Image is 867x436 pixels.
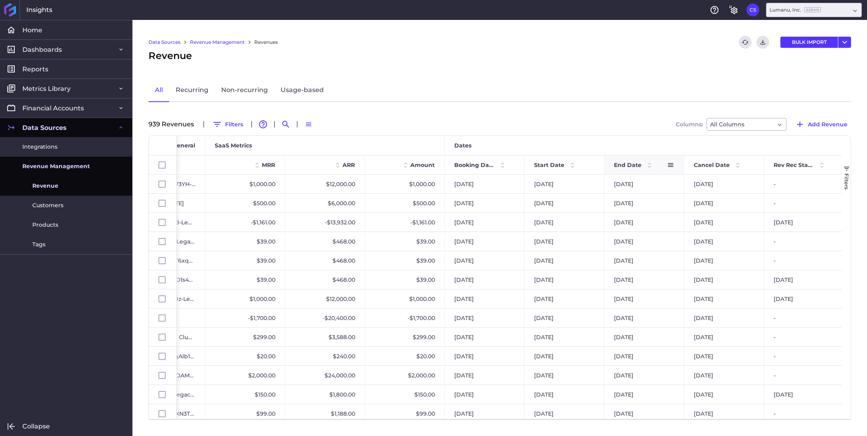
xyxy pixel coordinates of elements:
div: [DATE] [604,194,684,212]
div: $24,000.00 [285,366,365,385]
div: [DATE] [684,175,764,193]
div: $500.00 [205,194,285,212]
span: Home [22,26,42,34]
div: [DATE] [525,175,604,193]
button: Help [708,4,721,16]
span: Dashboards [22,45,62,54]
div: $39.00 [205,232,285,251]
div: [DATE] [684,270,764,289]
span: End Date [614,161,641,169]
div: [DATE] [604,251,684,270]
span: Dates [454,142,471,149]
div: [DATE] [684,232,764,251]
span: Metrics Library [22,84,71,93]
div: [DATE] [684,213,764,232]
div: [DATE] [684,347,764,365]
div: Lumanu, Inc. [770,6,821,14]
span: Revenue Management [22,162,90,171]
div: - [764,308,844,327]
span: Tags [32,240,46,249]
div: $1,000.00 [365,289,445,308]
div: $1,188.00 [285,404,365,423]
div: $12,000.00 [285,175,365,193]
div: [DATE] [445,366,525,385]
div: $20.00 [205,347,285,365]
button: Add Revenue [792,118,851,131]
a: Data Sources [148,39,180,46]
div: Press SPACE to select this row. [149,308,177,328]
div: -$1,700.00 [365,308,445,327]
span: Booking Date [454,161,495,169]
div: [DATE] [604,270,684,289]
a: Revenue Management [190,39,245,46]
div: [DATE] [764,270,844,289]
div: Press SPACE to select this row. [149,175,177,194]
div: $2,000.00 [365,366,445,385]
button: Download [756,36,769,49]
div: Dropdown select [707,118,786,131]
div: Press SPACE to select this row. [149,213,177,232]
div: - [764,251,844,270]
div: [DATE] [604,213,684,232]
span: Collapse [22,422,50,430]
div: [DATE] [445,404,525,423]
div: Press SPACE to select this row. [149,347,177,366]
div: -$1,700.00 [205,308,285,327]
div: $468.00 [285,270,365,289]
div: - [764,366,844,385]
div: $1,000.00 [205,175,285,193]
div: [DATE] [764,213,844,232]
div: $39.00 [205,251,285,270]
div: $299.00 [365,328,445,346]
div: [DATE] [604,404,684,423]
div: -$20,400.00 [285,308,365,327]
div: $20.00 [365,347,445,365]
div: $240.00 [285,347,365,365]
div: $468.00 [285,251,365,270]
div: Dropdown select [766,3,862,17]
button: BULK IMPORT [780,37,838,48]
span: All Columns [710,120,744,129]
div: $39.00 [205,270,285,289]
div: Press SPACE to select this row. [149,328,177,347]
span: ARR [342,161,355,169]
div: [DATE] [445,194,525,212]
div: $39.00 [365,270,445,289]
div: - [764,328,844,346]
span: Cancel Date [694,161,730,169]
div: [DATE] [604,308,684,327]
span: Customers [32,201,63,210]
div: [DATE] [684,194,764,212]
div: $150.00 [365,385,445,404]
div: $99.00 [205,404,285,423]
div: [DATE] [525,404,604,423]
div: $6,000.00 [285,194,365,212]
span: Products [32,221,58,229]
div: $150.00 [205,385,285,404]
div: -$1,161.00 [205,213,285,232]
span: Rev Rec Start Date [774,161,814,169]
div: $500.00 [365,194,445,212]
a: Non-recurring [215,79,274,102]
div: [DATE] [525,289,604,308]
span: General [172,142,195,149]
button: Refresh [739,36,752,49]
div: - [764,347,844,365]
span: Columns: [676,122,703,127]
div: [DATE] [445,385,525,404]
div: [DATE] [684,385,764,404]
span: Amount [410,161,435,169]
div: -$1,161.00 [365,213,445,232]
div: $1,000.00 [365,175,445,193]
span: Revenue [32,182,58,190]
div: [DATE] [684,328,764,346]
div: [DATE] [445,289,525,308]
div: -$13,932.00 [285,213,365,232]
div: - [764,194,844,212]
div: [DATE] [525,194,604,212]
div: [DATE] [525,328,604,346]
div: [DATE] [445,270,525,289]
div: [DATE] [684,289,764,308]
a: Revenues [254,39,278,46]
div: Press SPACE to select this row. [149,251,177,270]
